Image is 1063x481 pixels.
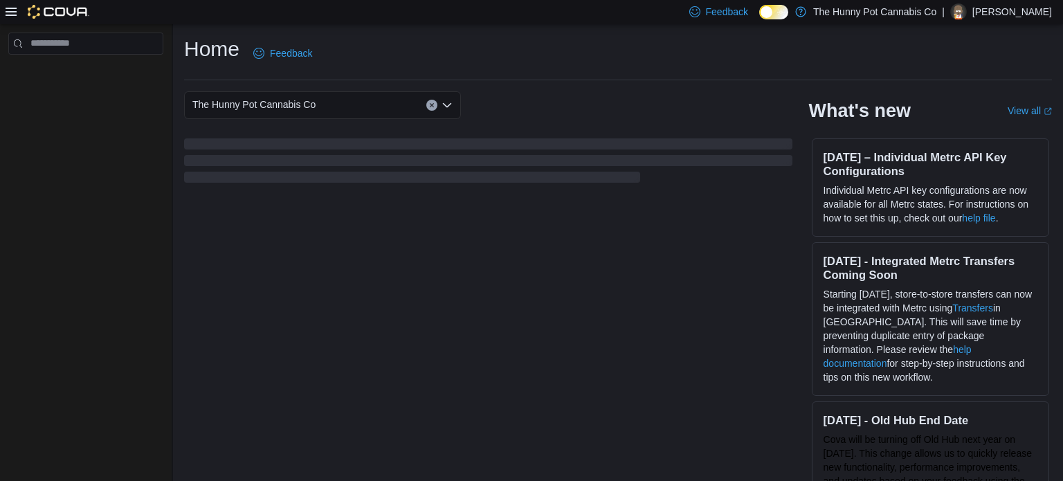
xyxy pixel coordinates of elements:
p: [PERSON_NAME] [972,3,1052,20]
input: Dark Mode [759,5,788,19]
svg: External link [1044,107,1052,116]
button: Open list of options [442,100,453,111]
nav: Complex example [8,57,163,91]
span: Feedback [706,5,748,19]
a: Feedback [248,39,318,67]
a: View allExternal link [1008,105,1052,116]
h3: [DATE] - Old Hub End Date [824,413,1037,427]
h3: [DATE] – Individual Metrc API Key Configurations [824,150,1037,178]
a: help file [962,212,995,224]
button: Clear input [426,100,437,111]
p: Starting [DATE], store-to-store transfers can now be integrated with Metrc using in [GEOGRAPHIC_D... [824,287,1037,384]
div: Abu Dauda [950,3,967,20]
p: | [942,3,945,20]
h3: [DATE] - Integrated Metrc Transfers Coming Soon [824,254,1037,282]
span: Dark Mode [759,19,760,20]
h2: What's new [809,100,911,122]
h1: Home [184,35,239,63]
p: The Hunny Pot Cannabis Co [813,3,936,20]
span: The Hunny Pot Cannabis Co [192,96,316,113]
span: Loading [184,141,792,185]
a: Transfers [952,302,993,314]
p: Individual Metrc API key configurations are now available for all Metrc states. For instructions ... [824,183,1037,225]
span: Feedback [270,46,312,60]
img: Cova [28,5,89,19]
a: help documentation [824,344,972,369]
